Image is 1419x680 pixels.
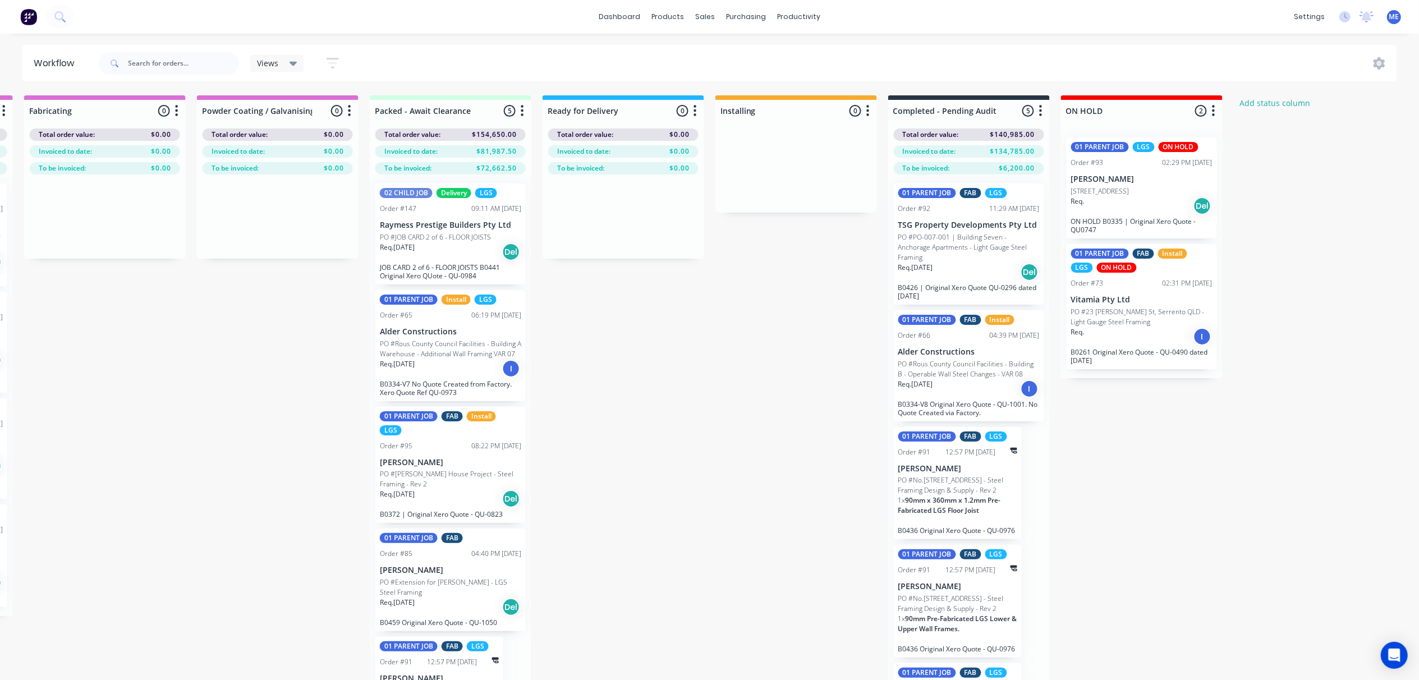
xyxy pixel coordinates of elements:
p: B0426 | Original Xero Quote QU-0296 dated [DATE] [898,283,1040,300]
p: PO #[PERSON_NAME] House Project - Steel Framing - Rev 2 [380,469,521,489]
div: Order #147 [380,204,416,214]
span: Invoiced to date: [39,146,92,157]
div: 04:39 PM [DATE] [990,330,1040,341]
span: To be invoiced: [903,163,950,173]
div: Install [1158,249,1187,259]
p: B0334-V8 Original Xero Quote - QU-1001. No Quote Created via Factory. [898,400,1040,417]
div: 01 PARENT JOBInstallLGSOrder #6506:19 PM [DATE]Alder ConstructionsPO #Rous County Council Facilit... [375,290,526,401]
div: productivity [772,8,826,25]
div: FAB [1133,249,1154,259]
div: Del [502,598,520,616]
p: [PERSON_NAME] [898,464,1017,474]
div: 01 PARENT JOB [1071,249,1129,259]
p: TSG Property Developments Pty Ltd [898,220,1040,230]
div: Del [1021,263,1039,281]
span: $0.00 [151,130,171,140]
div: 01 PARENT JOBFABInstallLGSOrder #9508:22 PM [DATE][PERSON_NAME]PO #[PERSON_NAME] House Project - ... [375,407,526,523]
div: Del [502,243,520,261]
div: LGS [985,431,1007,442]
div: FAB [442,641,463,651]
span: $81,987.50 [476,146,517,157]
span: Total order value: [212,130,268,140]
div: 01 PARENT JOBFABOrder #8504:40 PM [DATE][PERSON_NAME]PO #Extension for [PERSON_NAME] - LGS Steel ... [375,529,526,631]
span: To be invoiced: [212,163,259,173]
p: PO #Extension for [PERSON_NAME] - LGS Steel Framing [380,577,521,598]
span: $0.00 [324,130,344,140]
p: JOB CARD 2 of 6 - FLOOR JOISTS B0441 Original Xero QUote - QU-0984 [380,263,521,280]
div: 01 PARENT JOB [380,641,438,651]
div: 08:22 PM [DATE] [471,441,521,451]
p: Req. [DATE] [898,263,933,273]
div: 01 PARENT JOB [898,431,956,442]
div: 01 PARENT JOBFABInstallOrder #6604:39 PM [DATE]Alder ConstructionsPO #Rous County Council Facilit... [894,310,1044,421]
p: Vitamia Pty Ltd [1071,295,1213,305]
p: [PERSON_NAME] [380,566,521,575]
div: Install [442,295,471,305]
div: ON HOLD [1097,263,1137,273]
div: Del [1193,197,1211,215]
div: Open Intercom Messenger [1381,642,1408,669]
span: Views [257,57,278,69]
span: Total order value: [903,130,959,140]
p: B0372 | Original Xero Quote - QU-0823 [380,510,521,518]
div: ON HOLD [1159,142,1198,152]
div: 04:40 PM [DATE] [471,549,521,559]
div: 02:31 PM [DATE] [1163,278,1213,288]
div: LGS [467,641,489,651]
div: 01 PARENT JOB [380,411,438,421]
div: LGS [985,549,1007,559]
span: $72,662.50 [476,163,517,173]
div: 02:29 PM [DATE] [1163,158,1213,168]
p: Req. [DATE] [380,359,415,369]
div: Order #93 [1071,158,1104,168]
p: PO #Rous County Council Facilities - Building A Warehouse - Additional Wall Framing VAR 07 [380,339,521,359]
div: I [502,360,520,378]
p: PO #No.[STREET_ADDRESS] - Steel Framing Design & Supply - Rev 2 [898,594,1017,614]
p: Raymess Prestige Builders Pty Ltd [380,220,521,230]
div: 01 PARENT JOBFABInstallLGSON HOLDOrder #7302:31 PM [DATE]Vitamia Pty LtdPO #23 [PERSON_NAME] St, ... [1067,244,1217,369]
div: 01 PARENT JOB [380,533,438,543]
div: LGS [475,188,497,198]
p: [PERSON_NAME] [380,458,521,467]
a: dashboard [593,8,646,25]
span: To be invoiced: [384,163,431,173]
p: Req. [DATE] [380,489,415,499]
p: PO #No.[STREET_ADDRESS] - Steel Framing Design & Supply - Rev 2 [898,475,1017,495]
div: 02 CHILD JOBDeliveryLGSOrder #14709:11 AM [DATE]Raymess Prestige Builders Pty LtdPO #JOB CARD 2 o... [375,183,526,284]
p: Alder Constructions [898,347,1040,357]
div: Install [985,315,1014,325]
div: Del [502,490,520,508]
div: I [1021,380,1039,398]
div: 01 PARENT JOBFABLGSOrder #9112:57 PM [DATE][PERSON_NAME]PO #No.[STREET_ADDRESS] - Steel Framing D... [894,427,1022,540]
div: FAB [960,668,981,678]
div: LGS [475,295,497,305]
div: settings [1288,8,1330,25]
span: 1 x [898,495,906,505]
p: Alder Constructions [380,327,521,337]
p: Req. [1071,196,1085,206]
div: sales [690,8,720,25]
div: 11:29 AM [DATE] [990,204,1040,214]
div: Order #91 [898,447,931,457]
div: Delivery [437,188,471,198]
p: PO #JOB CARD 2 of 6 - FLOOR JOISTS [380,232,491,242]
p: [PERSON_NAME] [898,582,1017,591]
span: $0.00 [669,146,690,157]
div: Order #91 [898,565,931,575]
p: B0261 Original Xero Quote - QU-0490 dated [DATE] [1071,348,1213,365]
div: Order #92 [898,204,931,214]
button: Add status column [1234,95,1316,111]
span: To be invoiced: [557,163,604,173]
span: $6,200.00 [999,163,1035,173]
span: Total order value: [557,130,613,140]
p: Req. [DATE] [380,242,415,252]
div: 12:57 PM [DATE] [946,447,996,457]
span: $0.00 [324,146,344,157]
span: Invoiced to date: [557,146,610,157]
div: Install [467,411,496,421]
div: 01 PARENT JOB [898,668,956,678]
p: Req. [1071,327,1085,337]
div: 01 PARENT JOB [898,315,956,325]
p: PO #23 [PERSON_NAME] St, Serrento QLD - Light Gauge Steel Framing [1071,307,1213,327]
div: FAB [960,188,981,198]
